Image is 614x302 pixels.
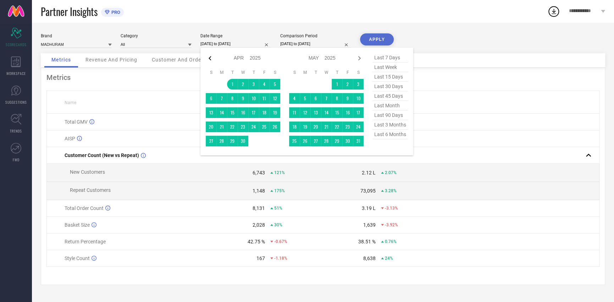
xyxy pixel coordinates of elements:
[342,93,353,104] td: Fri May 09 2025
[385,239,397,244] span: 0.76%
[253,205,265,211] div: 8,131
[259,70,270,75] th: Friday
[362,170,376,176] div: 2.12 L
[355,54,364,63] div: Next month
[227,79,238,90] td: Tue Apr 01 2025
[385,256,393,261] span: 24%
[200,33,271,38] div: Date Range
[216,70,227,75] th: Monday
[227,107,238,118] td: Tue Apr 15 2025
[216,136,227,146] td: Mon Apr 28 2025
[321,136,332,146] td: Wed May 28 2025
[248,107,259,118] td: Thu Apr 17 2025
[321,93,332,104] td: Wed May 07 2025
[289,93,300,104] td: Sun May 04 2025
[385,170,397,175] span: 2.07%
[41,4,98,19] span: Partner Insights
[65,255,90,261] span: Style Count
[216,107,227,118] td: Mon Apr 14 2025
[353,136,364,146] td: Sat May 31 2025
[372,120,408,130] span: last 3 months
[274,206,282,211] span: 51%
[270,70,280,75] th: Saturday
[362,205,376,211] div: 3.19 L
[372,82,408,91] span: last 30 days
[5,99,27,105] span: SUGGESTIONS
[216,93,227,104] td: Mon Apr 07 2025
[385,206,398,211] span: -3.13%
[259,122,270,132] td: Fri Apr 25 2025
[310,70,321,75] th: Tuesday
[227,122,238,132] td: Tue Apr 22 2025
[321,122,332,132] td: Wed May 21 2025
[65,222,90,228] span: Basket Size
[342,122,353,132] td: Fri May 23 2025
[310,93,321,104] td: Tue May 06 2025
[342,79,353,90] td: Fri May 02 2025
[300,107,310,118] td: Mon May 12 2025
[110,10,120,15] span: PRO
[238,70,248,75] th: Wednesday
[85,57,137,63] span: Revenue And Pricing
[227,93,238,104] td: Tue Apr 08 2025
[358,239,376,244] div: 38.51 %
[385,222,398,227] span: -3.92%
[353,79,364,90] td: Sat May 03 2025
[70,169,105,175] span: New Customers
[332,122,342,132] td: Thu May 22 2025
[274,239,287,244] span: -0.67%
[300,70,310,75] th: Monday
[385,188,397,193] span: 3.28%
[248,239,265,244] div: 42.75 %
[360,188,376,194] div: 73,095
[310,136,321,146] td: Tue May 27 2025
[65,205,104,211] span: Total Order Count
[372,53,408,63] span: last 7 days
[152,57,206,63] span: Customer And Orders
[65,152,139,158] span: Customer Count (New vs Repeat)
[342,70,353,75] th: Friday
[270,122,280,132] td: Sat Apr 26 2025
[248,93,259,104] td: Thu Apr 10 2025
[238,93,248,104] td: Wed Apr 09 2025
[332,93,342,104] td: Thu May 08 2025
[342,136,353,146] td: Fri May 30 2025
[10,128,22,134] span: TRENDS
[13,157,20,162] span: FWD
[46,73,599,82] div: Metrics
[321,107,332,118] td: Wed May 14 2025
[238,107,248,118] td: Wed Apr 16 2025
[259,93,270,104] td: Fri Apr 11 2025
[270,107,280,118] td: Sat Apr 19 2025
[547,5,560,18] div: Open download list
[121,33,192,38] div: Category
[360,33,394,45] button: APPLY
[65,136,75,141] span: AISP
[248,122,259,132] td: Thu Apr 24 2025
[259,107,270,118] td: Fri Apr 18 2025
[353,122,364,132] td: Sat May 24 2025
[65,119,88,125] span: Total GMV
[206,122,216,132] td: Sun Apr 20 2025
[70,187,111,193] span: Repeat Customers
[238,136,248,146] td: Wed Apr 30 2025
[372,91,408,101] span: last 45 days
[274,256,287,261] span: -1.18%
[248,70,259,75] th: Thursday
[372,63,408,72] span: last week
[206,54,214,63] div: Previous month
[200,40,271,48] input: Select date range
[300,122,310,132] td: Mon May 19 2025
[6,42,27,47] span: SCORECARDS
[332,136,342,146] td: Thu May 29 2025
[372,110,408,120] span: last 90 days
[248,79,259,90] td: Thu Apr 03 2025
[289,107,300,118] td: Sun May 11 2025
[372,72,408,82] span: last 15 days
[353,70,364,75] th: Saturday
[321,70,332,75] th: Wednesday
[310,107,321,118] td: Tue May 13 2025
[65,239,106,244] span: Return Percentage
[259,79,270,90] td: Fri Apr 04 2025
[227,70,238,75] th: Tuesday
